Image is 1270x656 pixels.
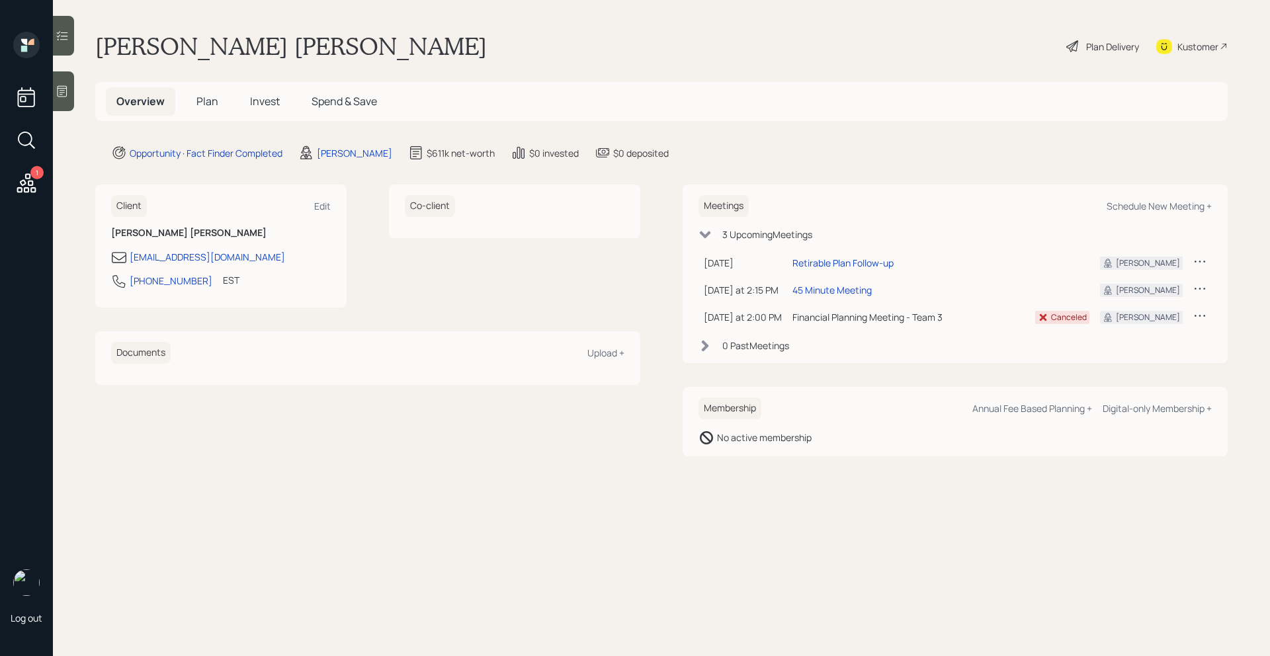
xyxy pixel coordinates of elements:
[704,256,782,270] div: [DATE]
[196,94,218,108] span: Plan
[111,227,331,239] h6: [PERSON_NAME] [PERSON_NAME]
[130,250,285,264] div: [EMAIL_ADDRESS][DOMAIN_NAME]
[722,227,812,241] div: 3 Upcoming Meeting s
[717,430,812,444] div: No active membership
[1103,402,1212,415] div: Digital-only Membership +
[698,397,761,419] h6: Membership
[613,146,669,160] div: $0 deposited
[95,32,487,61] h1: [PERSON_NAME] [PERSON_NAME]
[704,310,782,324] div: [DATE] at 2:00 PM
[972,402,1092,415] div: Annual Fee Based Planning +
[1116,284,1180,296] div: [PERSON_NAME]
[529,146,579,160] div: $0 invested
[30,166,44,179] div: 1
[1107,200,1212,212] div: Schedule New Meeting +
[312,94,377,108] span: Spend & Save
[1116,311,1180,323] div: [PERSON_NAME]
[704,283,782,297] div: [DATE] at 2:15 PM
[250,94,280,108] span: Invest
[1116,257,1180,269] div: [PERSON_NAME]
[13,569,40,596] img: michael-russo-headshot.png
[587,347,624,359] div: Upload +
[1177,40,1218,54] div: Kustomer
[111,195,147,217] h6: Client
[116,94,165,108] span: Overview
[130,274,212,288] div: [PHONE_NUMBER]
[792,256,894,270] div: Retirable Plan Follow-up
[130,146,282,160] div: Opportunity · Fact Finder Completed
[1051,311,1087,323] div: Canceled
[223,273,239,287] div: EST
[11,612,42,624] div: Log out
[405,195,455,217] h6: Co-client
[698,195,749,217] h6: Meetings
[722,339,789,352] div: 0 Past Meeting s
[317,146,392,160] div: [PERSON_NAME]
[1086,40,1139,54] div: Plan Delivery
[427,146,495,160] div: $611k net-worth
[314,200,331,212] div: Edit
[111,342,171,364] h6: Documents
[792,283,872,297] div: 45 Minute Meeting
[792,310,1025,324] div: Financial Planning Meeting - Team 3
